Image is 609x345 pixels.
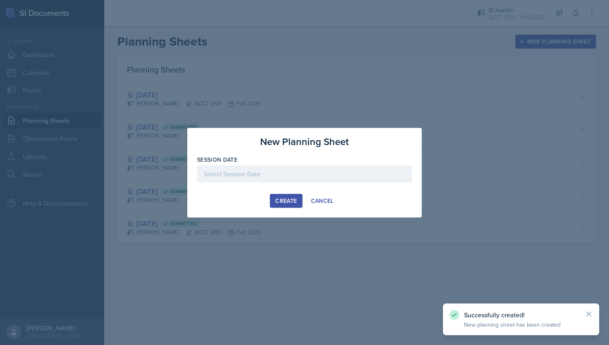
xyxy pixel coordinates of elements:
[275,198,297,204] div: Create
[311,198,334,204] div: Cancel
[306,194,339,208] button: Cancel
[270,194,302,208] button: Create
[464,311,578,319] p: Successfully created!
[260,134,349,149] h3: New Planning Sheet
[464,321,578,329] p: New planning sheet has been created
[197,156,237,164] label: Session Date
